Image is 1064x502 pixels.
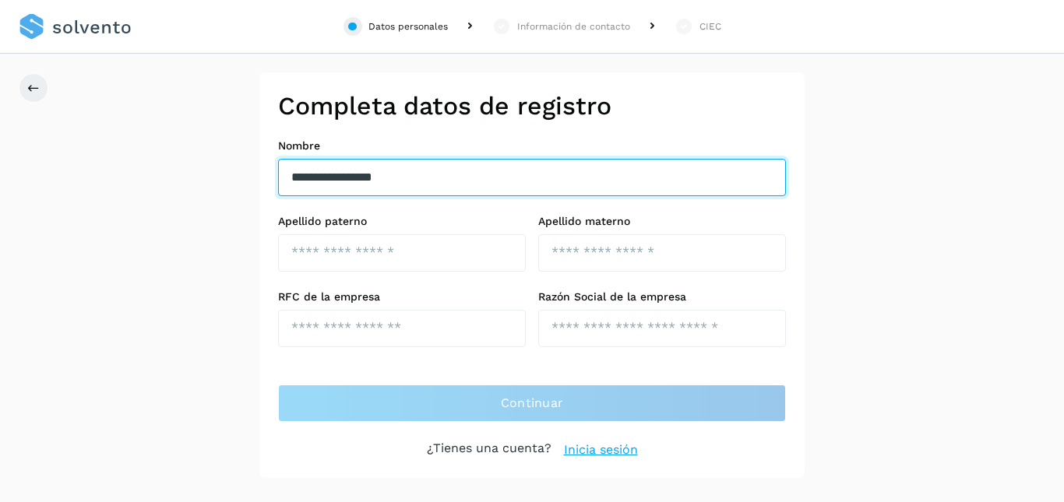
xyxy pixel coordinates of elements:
div: Información de contacto [517,19,630,33]
label: Apellido paterno [278,215,526,228]
label: RFC de la empresa [278,290,526,304]
button: Continuar [278,384,786,422]
p: ¿Tienes una cuenta? [427,441,551,459]
div: Datos personales [368,19,448,33]
label: Apellido materno [538,215,786,228]
span: Continuar [501,395,564,412]
label: Razón Social de la empresa [538,290,786,304]
div: CIEC [699,19,721,33]
label: Nombre [278,139,786,153]
a: Inicia sesión [564,441,638,459]
h2: Completa datos de registro [278,91,786,121]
